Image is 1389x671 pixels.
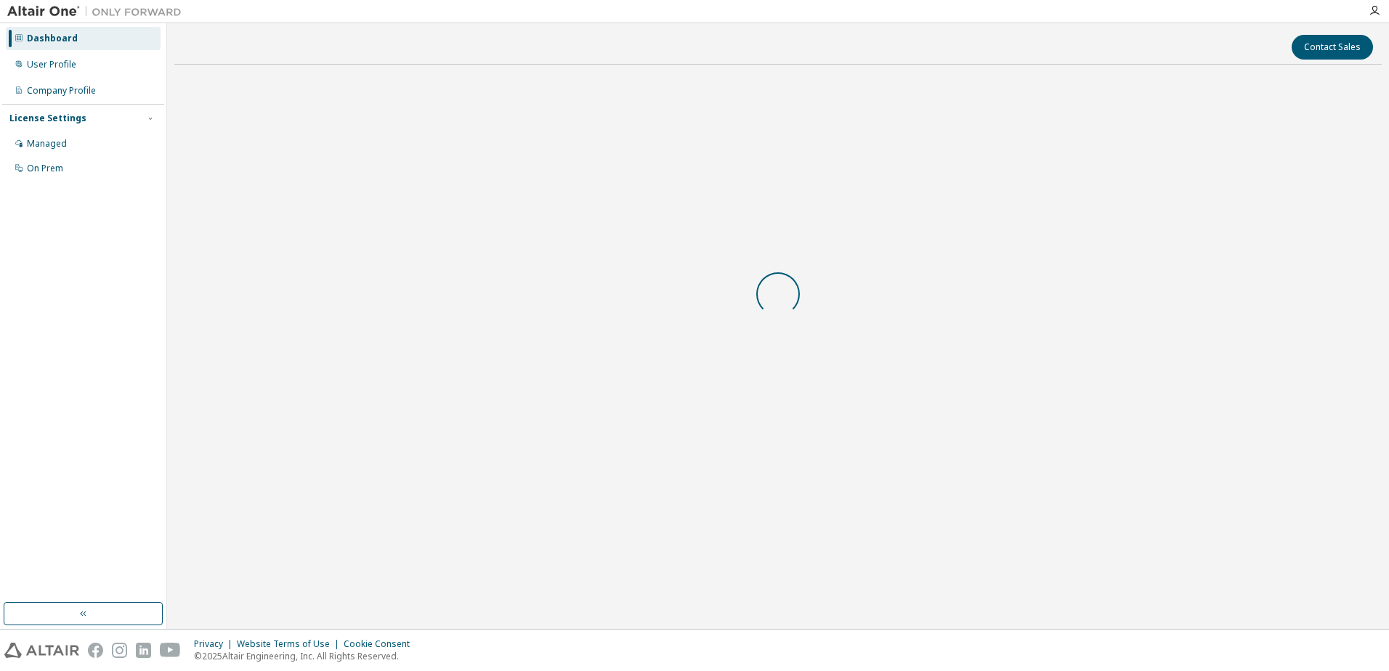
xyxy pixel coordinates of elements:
div: Cookie Consent [344,638,418,650]
div: License Settings [9,113,86,124]
p: © 2025 Altair Engineering, Inc. All Rights Reserved. [194,650,418,662]
div: On Prem [27,163,63,174]
img: facebook.svg [88,643,103,658]
div: Company Profile [27,85,96,97]
div: Privacy [194,638,237,650]
img: youtube.svg [160,643,181,658]
img: linkedin.svg [136,643,151,658]
div: Dashboard [27,33,78,44]
button: Contact Sales [1292,35,1373,60]
div: User Profile [27,59,76,70]
img: Altair One [7,4,189,19]
img: instagram.svg [112,643,127,658]
div: Managed [27,138,67,150]
div: Website Terms of Use [237,638,344,650]
img: altair_logo.svg [4,643,79,658]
